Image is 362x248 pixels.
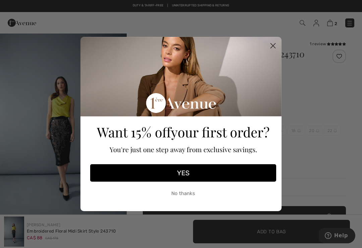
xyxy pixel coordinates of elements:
[90,185,276,202] button: No thanks
[110,145,257,154] span: You're just one step away from exclusive savings.
[97,123,171,141] span: Want 15% off
[90,164,276,182] button: YES
[267,40,279,52] button: Close dialog
[15,5,29,11] span: Help
[171,123,269,141] span: your first order?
